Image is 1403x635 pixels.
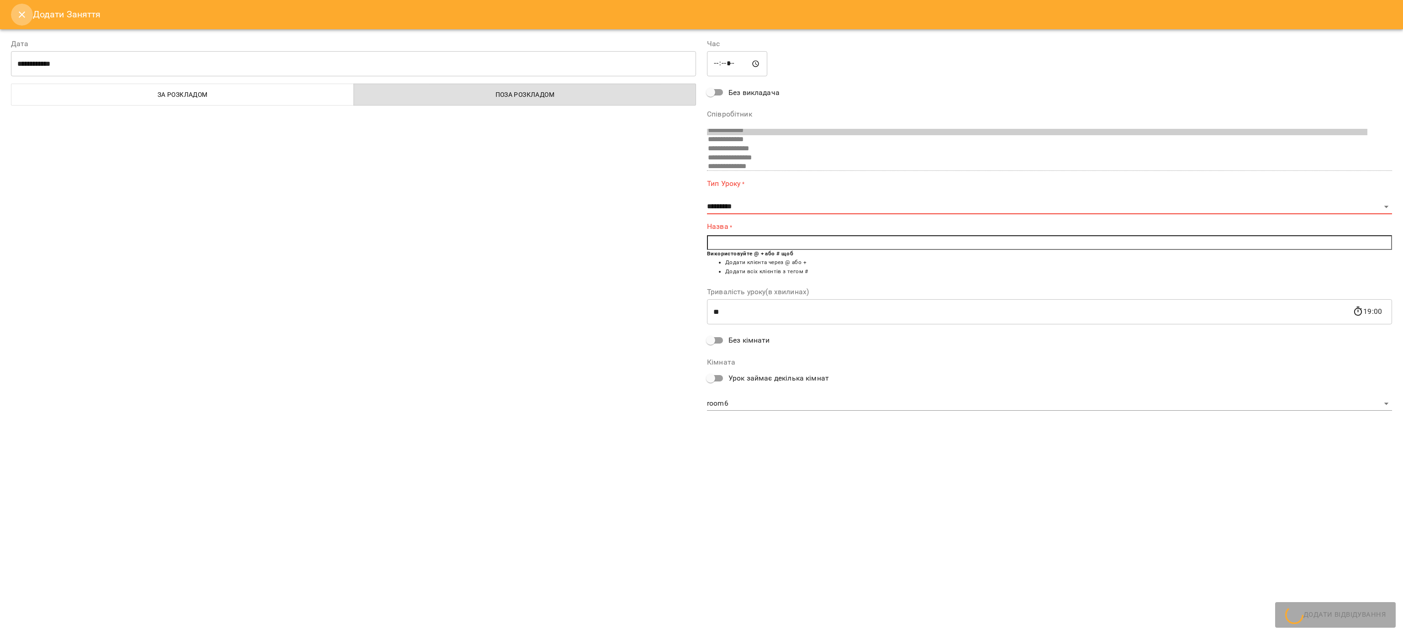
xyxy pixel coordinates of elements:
[728,373,829,384] span: Урок займає декілька кімнат
[707,222,1392,232] label: Назва
[707,250,793,257] b: Використовуйте @ + або # щоб
[11,84,354,106] button: За розкладом
[728,335,770,346] span: Без кімнати
[353,84,696,106] button: Поза розкладом
[707,288,1392,296] label: Тривалість уроку(в хвилинах)
[359,89,691,100] span: Поза розкладом
[707,40,1392,48] label: Час
[11,40,696,48] label: Дата
[707,359,1392,366] label: Кімната
[707,397,1392,411] div: room6
[707,111,1392,118] label: Співробітник
[725,258,1392,267] li: Додати клієнта через @ або +
[17,89,348,100] span: За розкладом
[728,87,780,98] span: Без викладача
[33,7,1392,21] h6: Додати Заняття
[707,178,1392,189] label: Тип Уроку
[11,4,33,26] button: Close
[725,267,1392,276] li: Додати всіх клієнтів з тегом #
